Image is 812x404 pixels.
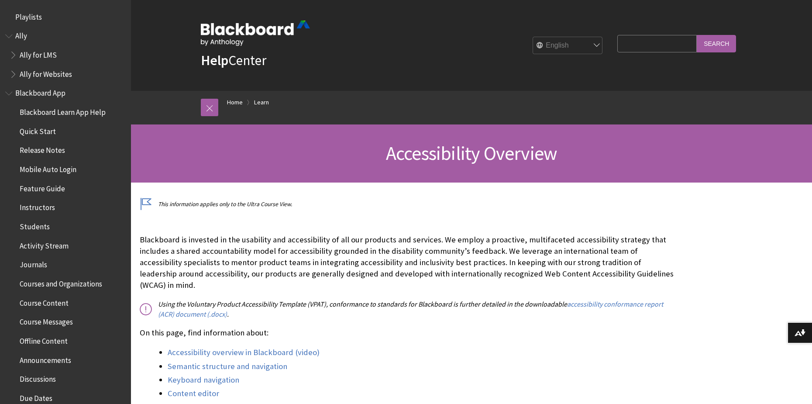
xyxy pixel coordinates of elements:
[140,234,674,291] p: Blackboard is invested in the usability and accessibility of all our products and services. We em...
[140,299,674,319] p: Using the Voluntary Product Accessibility Template (VPAT), conformance to standards for Blackboar...
[227,97,243,108] a: Home
[20,181,65,193] span: Feature Guide
[20,200,55,212] span: Instructors
[201,21,310,46] img: Blackboard by Anthology
[697,35,736,52] input: Search
[5,10,126,24] nav: Book outline for Playlists
[20,372,56,383] span: Discussions
[20,67,72,79] span: Ally for Websites
[20,276,102,288] span: Courses and Organizations
[158,300,663,318] a: accessibility conformance report (ACR) document (.docx)
[201,52,228,69] strong: Help
[20,219,50,231] span: Students
[20,334,68,345] span: Offline Content
[20,353,71,365] span: Announcements
[15,86,65,98] span: Blackboard App
[20,105,106,117] span: Blackboard Learn App Help
[140,200,674,208] p: This information applies only to the Ultra Course View.
[201,52,266,69] a: HelpCenter
[20,162,76,174] span: Mobile Auto Login
[140,327,674,338] p: On this page, find information about:
[168,388,219,399] a: Content editor
[20,315,73,327] span: Course Messages
[5,29,126,82] nav: Book outline for Anthology Ally Help
[20,391,52,403] span: Due Dates
[15,10,42,21] span: Playlists
[20,124,56,136] span: Quick Start
[386,141,557,165] span: Accessibility Overview
[20,238,69,250] span: Activity Stream
[254,97,269,108] a: Learn
[168,361,287,372] a: Semantic structure and navigation
[20,48,57,59] span: Ally for LMS
[168,375,239,385] a: Keyboard navigation
[168,347,320,358] a: Accessibility overview in Blackboard (video)
[533,37,603,55] select: Site Language Selector
[15,29,27,41] span: Ally
[20,296,69,307] span: Course Content
[20,143,65,155] span: Release Notes
[20,258,47,269] span: Journals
